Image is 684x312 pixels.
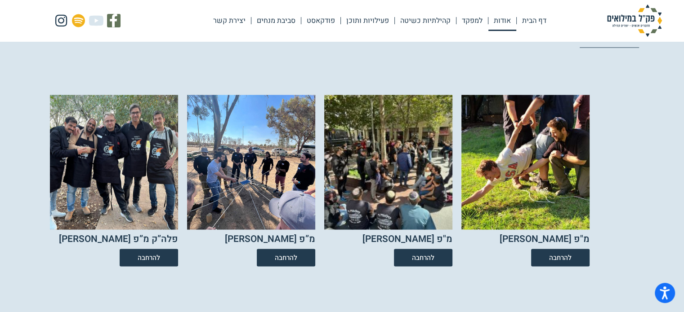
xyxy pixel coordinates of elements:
[395,10,456,31] a: קהילתיות כשיטה
[590,4,680,37] img: פק"ל
[251,10,301,31] a: סביבת מנחים
[500,234,590,244] h2: מ"פ [PERSON_NAME]
[517,10,552,31] a: דף הבית
[138,254,160,261] span: להרחבה
[488,10,516,31] a: אודות
[59,234,178,244] h2: פלה”ק מ”פ [PERSON_NAME]
[225,234,315,244] h2: מ”פ [PERSON_NAME]
[257,249,315,266] a: להרחבה
[412,254,434,261] span: להרחבה
[208,10,251,31] a: יצירת קשר
[456,10,488,31] a: למפקד
[362,234,452,244] h2: מ"פ [PERSON_NAME]
[549,254,572,261] span: להרחבה
[531,249,590,266] a: להרחבה
[301,10,340,31] a: פודקאסט
[394,249,452,266] a: להרחבה
[120,249,178,266] a: להרחבה
[341,10,394,31] a: פעילויות ותוכן
[275,254,297,261] span: להרחבה
[208,10,552,31] nav: Menu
